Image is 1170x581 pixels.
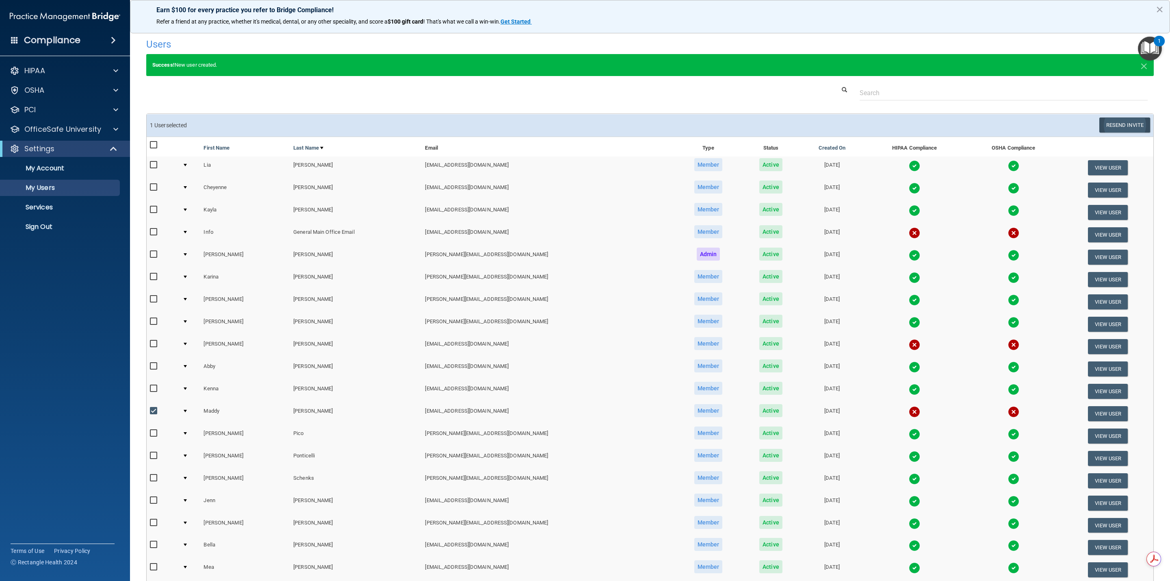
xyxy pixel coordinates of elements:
td: [EMAIL_ADDRESS][DOMAIN_NAME] [422,403,674,425]
a: HIPAA [10,66,118,76]
img: tick.e7d51cea.svg [1008,562,1019,574]
img: tick.e7d51cea.svg [1008,205,1019,216]
p: My Account [5,164,116,172]
button: View User [1088,496,1128,511]
img: tick.e7d51cea.svg [909,429,920,440]
span: Member [694,158,723,171]
button: View User [1088,317,1128,332]
td: [DATE] [799,201,864,224]
button: View User [1088,451,1128,466]
strong: Success! [152,62,175,68]
img: tick.e7d51cea.svg [909,518,920,529]
td: [PERSON_NAME] [290,313,422,335]
td: [PERSON_NAME] [290,514,422,537]
td: Karina [200,268,290,291]
button: View User [1088,183,1128,198]
img: tick.e7d51cea.svg [1008,317,1019,328]
td: [PERSON_NAME] [200,335,290,358]
td: Cheyenne [200,179,290,201]
span: Active [759,404,782,417]
td: [DATE] [799,447,864,470]
p: OSHA [24,85,45,95]
span: Member [694,516,723,529]
button: View User [1088,429,1128,444]
span: Active [759,516,782,529]
strong: $100 gift card [388,18,423,25]
div: 1 [1158,41,1161,52]
button: View User [1088,227,1128,242]
th: Type [674,137,742,157]
td: [PERSON_NAME] [200,514,290,537]
td: [PERSON_NAME] [290,380,422,403]
span: Active [759,225,782,238]
img: tick.e7d51cea.svg [909,250,920,261]
td: [DATE] [799,358,864,380]
img: tick.e7d51cea.svg [909,562,920,574]
img: tick.e7d51cea.svg [909,160,920,172]
td: Schenks [290,470,422,492]
p: Sign Out [5,223,116,231]
td: [PERSON_NAME][EMAIL_ADDRESS][DOMAIN_NAME] [422,470,674,492]
button: Resend Invite [1099,118,1150,133]
td: [PERSON_NAME][EMAIL_ADDRESS][DOMAIN_NAME] [422,447,674,470]
button: View User [1088,473,1128,488]
span: Active [759,494,782,507]
td: Maddy [200,403,290,425]
a: OfficeSafe University [10,124,118,134]
img: tick.e7d51cea.svg [1008,272,1019,283]
td: [DATE] [799,470,864,492]
td: [PERSON_NAME] [290,335,422,358]
td: [EMAIL_ADDRESS][DOMAIN_NAME] [422,335,674,358]
span: Ⓒ Rectangle Health 2024 [11,558,77,566]
span: Refer a friend at any practice, whether it's medical, dental, or any other speciality, and score a [156,18,388,25]
td: General Main Office Email [290,224,422,246]
td: [DATE] [799,559,864,581]
span: Active [759,359,782,372]
p: OfficeSafe University [24,124,101,134]
td: [PERSON_NAME] [290,157,422,179]
img: PMB logo [10,9,120,25]
img: cross.ca9f0e7f.svg [1008,227,1019,239]
span: × [1140,57,1148,73]
span: Active [759,337,782,350]
td: [DATE] [799,157,864,179]
td: Kenna [200,380,290,403]
img: tick.e7d51cea.svg [1008,540,1019,551]
td: [PERSON_NAME] [290,403,422,425]
td: Ponticelli [290,447,422,470]
span: Member [694,382,723,395]
span: Active [759,471,782,484]
th: Status [742,137,799,157]
div: New user created. [146,54,1154,76]
span: Member [694,538,723,551]
a: Settings [10,144,118,154]
img: tick.e7d51cea.svg [909,317,920,328]
td: [EMAIL_ADDRESS][DOMAIN_NAME] [422,492,674,514]
span: Member [694,225,723,238]
img: tick.e7d51cea.svg [909,205,920,216]
td: [PERSON_NAME][EMAIL_ADDRESS][DOMAIN_NAME] [422,291,674,313]
td: [DATE] [799,246,864,268]
button: View User [1088,406,1128,421]
span: Active [759,158,782,171]
td: [EMAIL_ADDRESS][DOMAIN_NAME] [422,224,674,246]
p: Earn $100 for every practice you refer to Bridge Compliance! [156,6,1143,14]
span: Active [759,248,782,261]
span: Member [694,494,723,507]
td: [DATE] [799,425,864,447]
button: View User [1088,562,1128,577]
td: [DATE] [799,492,864,514]
td: [DATE] [799,291,864,313]
td: Pico [290,425,422,447]
h4: Compliance [24,35,80,46]
td: [PERSON_NAME] [200,246,290,268]
td: [PERSON_NAME][EMAIL_ADDRESS][DOMAIN_NAME] [422,246,674,268]
span: Member [694,315,723,328]
td: Jenn [200,492,290,514]
a: OSHA [10,85,118,95]
span: Member [694,449,723,462]
img: tick.e7d51cea.svg [909,361,920,373]
span: Admin [697,248,720,261]
th: Email [422,137,674,157]
strong: Get Started [500,18,531,25]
